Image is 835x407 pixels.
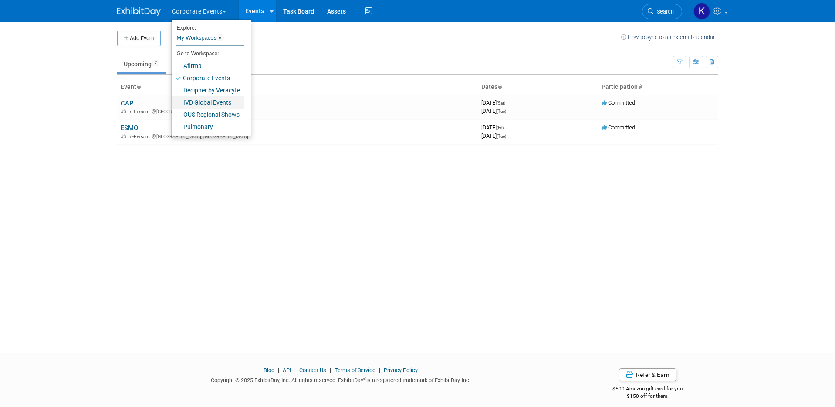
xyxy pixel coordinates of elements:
[117,374,565,384] div: Copyright © 2025 ExhibitDay, Inc. All rights reserved. ExhibitDay is a registered trademark of Ex...
[578,380,718,400] div: $500 Amazon gift card for you,
[172,109,244,121] a: OUS Regional Shows
[497,83,502,90] a: Sort by Start Date
[121,108,474,115] div: [GEOGRAPHIC_DATA], [GEOGRAPHIC_DATA]
[505,124,506,131] span: -
[481,124,506,131] span: [DATE]
[176,31,244,45] a: My Workspaces6
[117,31,161,46] button: Add Event
[172,60,244,72] a: Afirma
[642,4,682,19] a: Search
[481,132,506,139] span: [DATE]
[507,99,508,106] span: -
[497,125,504,130] span: (Fri)
[117,80,478,95] th: Event
[172,84,244,96] a: Decipher by Veracyte
[121,132,474,139] div: [GEOGRAPHIC_DATA], [GEOGRAPHIC_DATA]
[598,80,718,95] th: Participation
[128,109,151,115] span: In-Person
[497,109,506,114] span: (Tue)
[335,367,375,373] a: Terms of Service
[299,367,326,373] a: Contact Us
[117,56,166,72] a: Upcoming2
[121,124,138,132] a: ESMO
[121,134,126,138] img: In-Person Event
[283,367,291,373] a: API
[481,108,506,114] span: [DATE]
[276,367,281,373] span: |
[602,99,635,106] span: Committed
[621,34,718,41] a: How to sync to an external calendar...
[328,367,333,373] span: |
[121,99,134,107] a: CAP
[481,99,508,106] span: [DATE]
[478,80,598,95] th: Dates
[172,72,244,84] a: Corporate Events
[168,56,201,72] a: Past8
[172,48,244,59] li: Go to Workspace:
[128,134,151,139] span: In-Person
[384,367,418,373] a: Privacy Policy
[216,34,224,41] span: 6
[121,109,126,113] img: In-Person Event
[292,367,298,373] span: |
[619,368,676,381] a: Refer & Earn
[654,8,674,15] span: Search
[693,3,710,20] img: Keirsten Davis
[602,124,635,131] span: Committed
[363,376,366,381] sup: ®
[152,60,159,66] span: 2
[172,23,244,31] li: Explore:
[377,367,382,373] span: |
[172,96,244,109] a: IVD Global Events
[638,83,642,90] a: Sort by Participation Type
[578,393,718,400] div: $150 off for them.
[497,134,506,139] span: (Tue)
[497,101,505,105] span: (Sat)
[264,367,274,373] a: Blog
[117,7,161,16] img: ExhibitDay
[136,83,141,90] a: Sort by Event Name
[172,121,244,133] a: Pulmonary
